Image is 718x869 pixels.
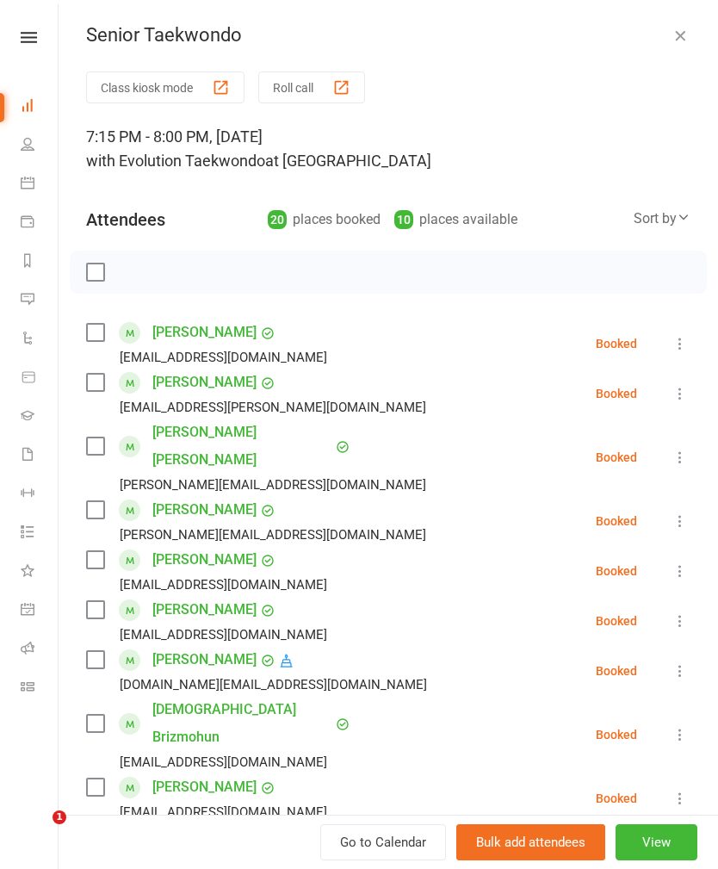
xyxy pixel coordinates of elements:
[120,346,327,369] div: [EMAIL_ADDRESS][DOMAIN_NAME]
[86,125,690,173] div: 7:15 PM - 8:00 PM, [DATE]
[596,388,637,400] div: Booked
[268,208,381,232] div: places booked
[21,165,59,204] a: Calendar
[152,419,331,474] a: [PERSON_NAME] [PERSON_NAME]
[53,810,66,824] span: 1
[152,773,257,801] a: [PERSON_NAME]
[596,665,637,677] div: Booked
[616,824,697,860] button: View
[120,474,426,496] div: [PERSON_NAME][EMAIL_ADDRESS][DOMAIN_NAME]
[120,673,427,696] div: [DOMAIN_NAME][EMAIL_ADDRESS][DOMAIN_NAME]
[596,792,637,804] div: Booked
[596,338,637,350] div: Booked
[86,208,165,232] div: Attendees
[320,824,446,860] a: Go to Calendar
[120,524,426,546] div: [PERSON_NAME][EMAIL_ADDRESS][DOMAIN_NAME]
[152,319,257,346] a: [PERSON_NAME]
[596,515,637,527] div: Booked
[258,71,365,103] button: Roll call
[456,824,605,860] button: Bulk add attendees
[21,243,59,282] a: Reports
[120,801,327,823] div: [EMAIL_ADDRESS][DOMAIN_NAME]
[21,127,59,165] a: People
[21,592,59,630] a: General attendance kiosk mode
[120,396,426,419] div: [EMAIL_ADDRESS][PERSON_NAME][DOMAIN_NAME]
[59,24,718,47] div: Senior Taekwondo
[21,553,59,592] a: What's New
[268,210,287,229] div: 20
[17,810,59,852] iframe: Intercom live chat
[596,451,637,463] div: Booked
[152,696,331,751] a: [DEMOGRAPHIC_DATA] Brizmohun
[21,88,59,127] a: Dashboard
[21,669,59,708] a: Class kiosk mode
[86,152,265,170] span: with Evolution Taekwondo
[152,596,257,624] a: [PERSON_NAME]
[152,496,257,524] a: [PERSON_NAME]
[596,565,637,577] div: Booked
[152,369,257,396] a: [PERSON_NAME]
[21,630,59,669] a: Roll call kiosk mode
[120,751,327,773] div: [EMAIL_ADDRESS][DOMAIN_NAME]
[21,204,59,243] a: Payments
[152,546,257,574] a: [PERSON_NAME]
[596,729,637,741] div: Booked
[394,210,413,229] div: 10
[394,208,517,232] div: places available
[86,71,244,103] button: Class kiosk mode
[152,646,257,673] a: [PERSON_NAME]
[120,574,327,596] div: [EMAIL_ADDRESS][DOMAIN_NAME]
[120,624,327,646] div: [EMAIL_ADDRESS][DOMAIN_NAME]
[21,359,59,398] a: Product Sales
[265,152,431,170] span: at [GEOGRAPHIC_DATA]
[596,615,637,627] div: Booked
[634,208,690,230] div: Sort by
